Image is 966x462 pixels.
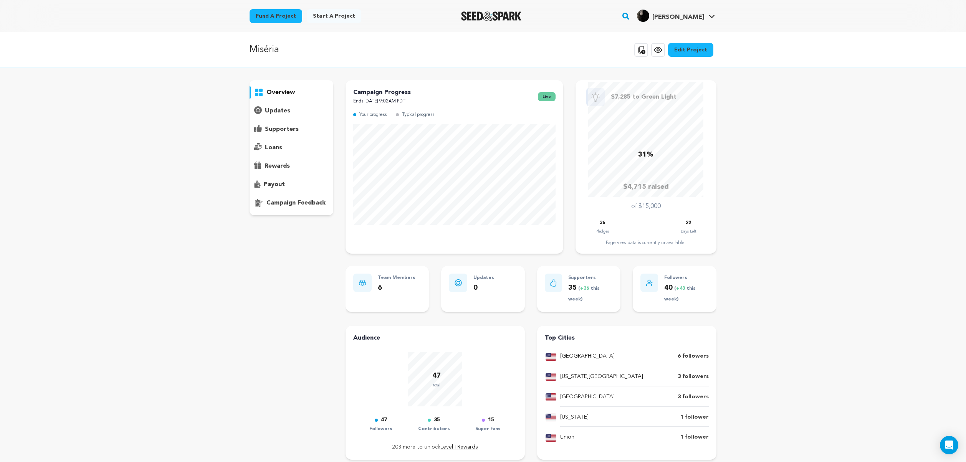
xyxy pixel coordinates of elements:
[595,228,609,235] p: Pledges
[250,105,333,117] button: updates
[560,352,615,361] p: [GEOGRAPHIC_DATA]
[461,12,521,21] a: Seed&Spark Homepage
[461,12,521,21] img: Seed&Spark Logo Dark Mode
[432,381,441,389] p: total
[686,219,691,228] p: 22
[560,372,643,381] p: [US_STATE][GEOGRAPHIC_DATA]
[353,443,517,452] p: 203 more to unlock
[560,413,589,422] p: [US_STATE]
[264,180,285,189] p: payout
[600,219,605,228] p: 36
[678,393,709,402] p: 3 followers
[473,274,494,282] p: Updates
[250,86,333,99] button: overview
[250,142,333,154] button: loans
[353,333,517,343] h4: Audience
[664,282,709,305] p: 40
[680,433,709,442] p: 1 follower
[475,425,501,434] p: Super fans
[378,282,415,294] p: 6
[250,160,333,172] button: rewards
[568,282,613,305] p: 35
[369,425,392,434] p: Followers
[652,14,704,20] span: [PERSON_NAME]
[265,106,290,115] p: updates
[418,425,450,434] p: Contributors
[635,8,716,24] span: Camila G.'s Profile
[580,286,591,291] span: +36
[676,286,686,291] span: +43
[568,274,613,282] p: Supporters
[638,149,653,160] p: 31%
[678,352,709,361] p: 6 followers
[250,9,302,23] a: Fund a project
[265,143,282,152] p: loans
[307,9,361,23] a: Start a project
[381,416,387,425] p: 47
[266,88,295,97] p: overview
[353,88,411,97] p: Campaign Progress
[664,286,696,302] span: ( this week)
[440,444,478,450] a: Level I Rewards
[681,228,696,235] p: Days Left
[265,162,290,171] p: rewards
[266,198,326,208] p: campaign feedback
[250,178,333,191] button: payout
[637,10,704,22] div: Camila G.'s Profile
[568,286,600,302] span: ( this week)
[432,370,441,381] p: 47
[353,97,411,106] p: Ends [DATE] 9:02AM PDT
[637,10,649,22] img: Mila.jpg
[678,372,709,381] p: 3 followers
[473,282,494,294] p: 0
[635,8,716,22] a: Camila G.'s Profile
[434,416,440,425] p: 35
[250,43,279,57] p: Miséria
[359,111,387,119] p: Your progress
[265,125,299,134] p: supporters
[940,436,958,454] div: Open Intercom Messenger
[402,111,434,119] p: Typical progress
[668,43,713,57] a: Edit Project
[664,274,709,282] p: Followers
[545,333,709,343] h4: Top Cities
[631,202,661,211] p: of $15,000
[538,92,556,101] span: live
[488,416,494,425] p: 15
[250,197,333,209] button: campaign feedback
[250,123,333,135] button: supporters
[583,240,709,246] div: Page view data is currently unavailable.
[560,433,574,442] p: Union
[378,274,415,282] p: Team Members
[680,413,709,422] p: 1 follower
[560,393,615,402] p: [GEOGRAPHIC_DATA]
